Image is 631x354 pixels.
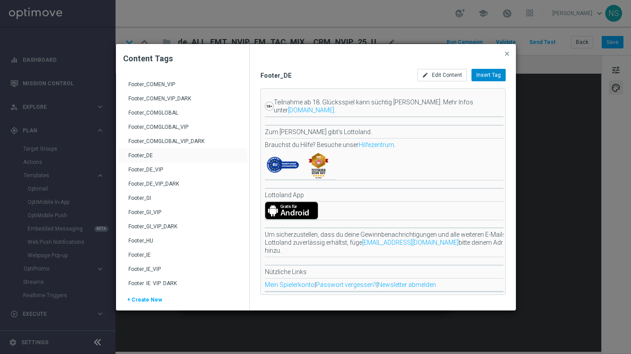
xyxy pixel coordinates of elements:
[274,98,531,114] p: Teilnahme ab 18. Glücksspiel kann süchtig [PERSON_NAME]. Mehr Infos unter .
[118,234,247,248] div: Press SPACE to select this row.
[118,205,247,219] div: Press SPACE to select this row.
[118,134,247,148] div: Press SPACE to select this row.
[128,138,239,152] div: Footer_COMGLOBAL_VIP_DARK
[128,195,239,209] div: Footer_GI
[265,281,531,289] p: | |
[118,77,247,91] div: Press SPACE to select this row.
[432,72,462,78] span: Edit Content
[118,191,247,205] div: Press SPACE to select this row.
[265,281,315,288] a: Mein Spielerkonto
[265,141,531,149] p: Brauchst du Hilfe? Besuche unser .
[422,72,428,78] i: edit
[265,128,531,136] p: Zum [PERSON_NAME] gibt's Lottoland.
[128,67,239,81] div: Footer_COMEN
[128,223,239,237] div: Footer_GI_VIP_DARK
[265,151,300,179] img: MGA
[288,107,334,114] a: [DOMAIN_NAME]
[265,231,531,255] p: Um sicherzustellen, dass du deine Gewinnbenachrichtigungen und alle weiteren E-Mails aus dem Lott...
[128,209,239,223] div: Footer_GI_VIP
[118,163,247,177] div: Press SPACE to select this row.
[118,120,247,134] div: Press SPACE to select this row.
[128,280,239,294] div: Footer_IE_VIP_DARK
[316,281,376,288] a: Passwort vergessen?
[128,266,239,280] div: Footer_IE_VIP
[128,81,239,95] div: Footer_COMEN_VIP
[265,268,531,276] p: Nützliche Links
[128,95,239,109] div: Footer_COMEN_VIP_DARK
[128,109,239,123] div: Footer_COMGLOBAL
[503,50,511,57] span: close
[128,237,239,251] div: Footer_HU
[118,219,247,234] div: Press SPACE to select this row.
[476,72,501,78] span: Insert Tag
[118,91,247,106] div: Press SPACE to select this row.
[128,166,239,180] div: Footer_DE_VIP
[127,297,162,310] span: + Create New
[300,151,336,179] img: netzsieger
[118,177,247,191] div: Press SPACE to select this row.
[118,276,247,290] div: Press SPACE to select this row.
[128,251,239,266] div: Footer_IE
[128,180,239,195] div: Footer_DE_VIP_DARK
[265,191,531,199] p: Lottoland App
[362,239,459,246] a: [EMAIL_ADDRESS][DOMAIN_NAME]
[378,281,436,288] a: Newsletter abmelden
[118,248,247,262] div: Press SPACE to select this row.
[118,106,247,120] div: Press SPACE to select this row.
[359,141,394,148] a: Hilfezentrum
[260,72,407,80] span: Footer_DE
[118,262,247,276] div: Press SPACE to select this row.
[128,123,239,138] div: Footer_COMGLOBAL_VIP
[265,202,318,219] img: Gratis für Android
[123,53,242,64] h2: Content Tags
[265,102,274,111] img: 18+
